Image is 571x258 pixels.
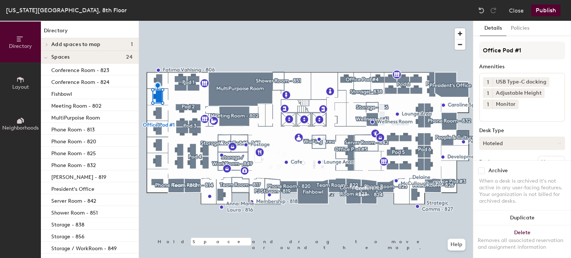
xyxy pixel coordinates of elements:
span: Directory [9,43,32,49]
p: Server Room - 842 [51,196,96,204]
button: Policies [506,21,534,36]
button: 1 [483,88,493,98]
button: Ungroup [538,156,565,169]
div: [US_STATE][GEOGRAPHIC_DATA], 8th Floor [6,6,127,15]
div: When a desk is archived it's not active in any user-facing features. Your organization is not bil... [479,178,565,205]
span: Spaces [51,54,70,60]
span: Neighborhoods [2,125,39,131]
span: Layout [12,84,29,90]
span: 24 [126,54,133,60]
p: Conference Room - 824 [51,77,109,85]
span: 1 [487,101,489,108]
img: Undo [478,7,485,14]
p: Fishbowl [51,89,72,97]
p: [PERSON_NAME] - 819 [51,172,106,180]
h1: Directory [41,27,139,38]
p: Meeting Room - 802 [51,101,101,109]
p: Storage / WorkRoom - 849 [51,243,117,252]
div: Removes all associated reservation and assignment information [478,237,567,251]
div: Desk Type [479,128,565,134]
div: Archive [488,168,508,174]
p: Shower Room - 851 [51,208,98,216]
button: Close [509,4,524,16]
button: Details [480,21,506,36]
button: Help [448,239,465,251]
p: Phone Room - 813 [51,124,95,133]
p: Conference Room - 823 [51,65,109,74]
p: Phone Room - 820 [51,136,96,145]
p: Storage - 838 [51,219,84,228]
div: Monitor [493,99,519,109]
p: Phone Room - 832 [51,160,96,169]
button: 1 [483,99,493,109]
p: MultiPurpoise Room [51,112,100,121]
div: USB Type-C docking [493,77,549,87]
span: 1 [487,78,489,86]
div: Amenities [479,64,565,70]
p: Phone Room - 825 [51,148,96,157]
span: 1 [131,42,133,48]
div: Desks [479,159,493,165]
button: Hoteled [479,137,565,150]
div: Adjustable Height [493,88,545,98]
button: Duplicate [473,210,571,225]
p: Storage - 856 [51,231,84,240]
span: Add spaces to map [51,42,101,48]
p: President's Office [51,184,94,192]
button: DeleteRemoves all associated reservation and assignment information [473,225,571,258]
button: 1 [483,77,493,87]
img: Redo [490,7,497,14]
button: Publish [531,4,561,16]
span: 1 [487,89,489,97]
